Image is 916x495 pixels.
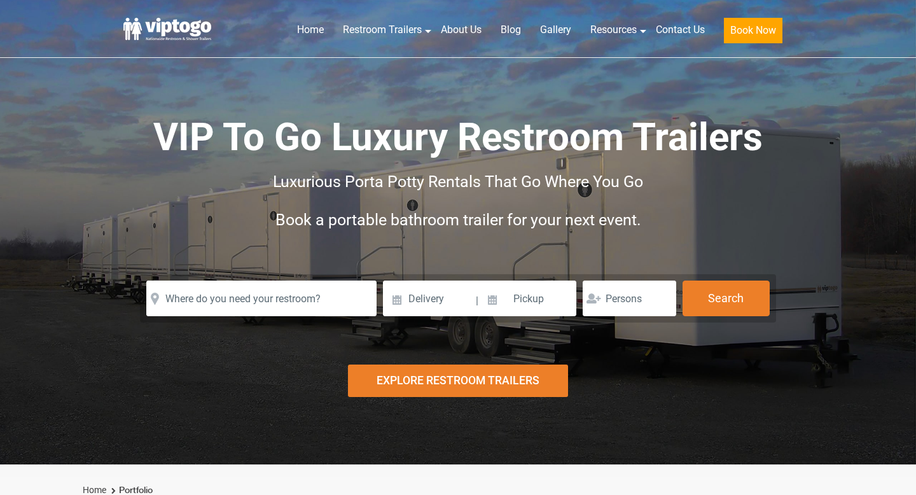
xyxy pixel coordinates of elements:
[724,18,782,43] button: Book Now
[83,485,106,495] a: Home
[431,16,491,44] a: About Us
[491,16,531,44] a: Blog
[583,281,676,316] input: Persons
[333,16,431,44] a: Restroom Trailers
[714,16,792,51] a: Book Now
[646,16,714,44] a: Contact Us
[480,281,576,316] input: Pickup
[275,211,641,229] span: Book a portable bathroom trailer for your next event.
[531,16,581,44] a: Gallery
[153,115,763,160] span: VIP To Go Luxury Restroom Trailers
[273,172,643,191] span: Luxurious Porta Potty Rentals That Go Where You Go
[683,281,770,316] button: Search
[348,365,568,397] div: Explore Restroom Trailers
[581,16,646,44] a: Resources
[146,281,377,316] input: Where do you need your restroom?
[288,16,333,44] a: Home
[476,281,478,321] span: |
[383,281,474,316] input: Delivery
